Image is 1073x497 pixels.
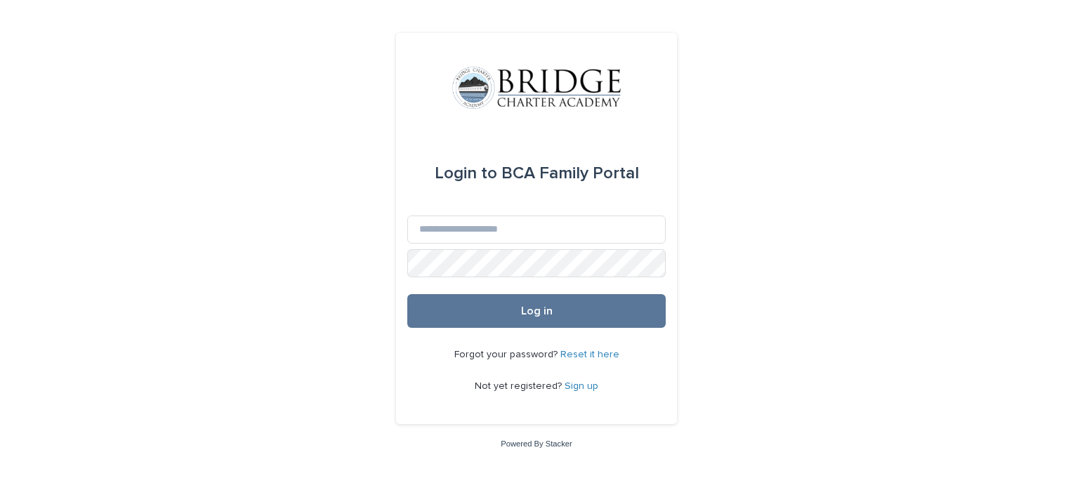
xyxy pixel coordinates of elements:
span: Forgot your password? [454,350,560,359]
a: Sign up [565,381,598,391]
a: Reset it here [560,350,619,359]
span: Log in [521,305,553,317]
span: Login to [435,165,497,182]
div: BCA Family Portal [435,154,639,193]
span: Not yet registered? [475,381,565,391]
img: V1C1m3IdTEidaUdm9Hs0 [452,67,621,109]
a: Powered By Stacker [501,439,572,448]
button: Log in [407,294,666,328]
